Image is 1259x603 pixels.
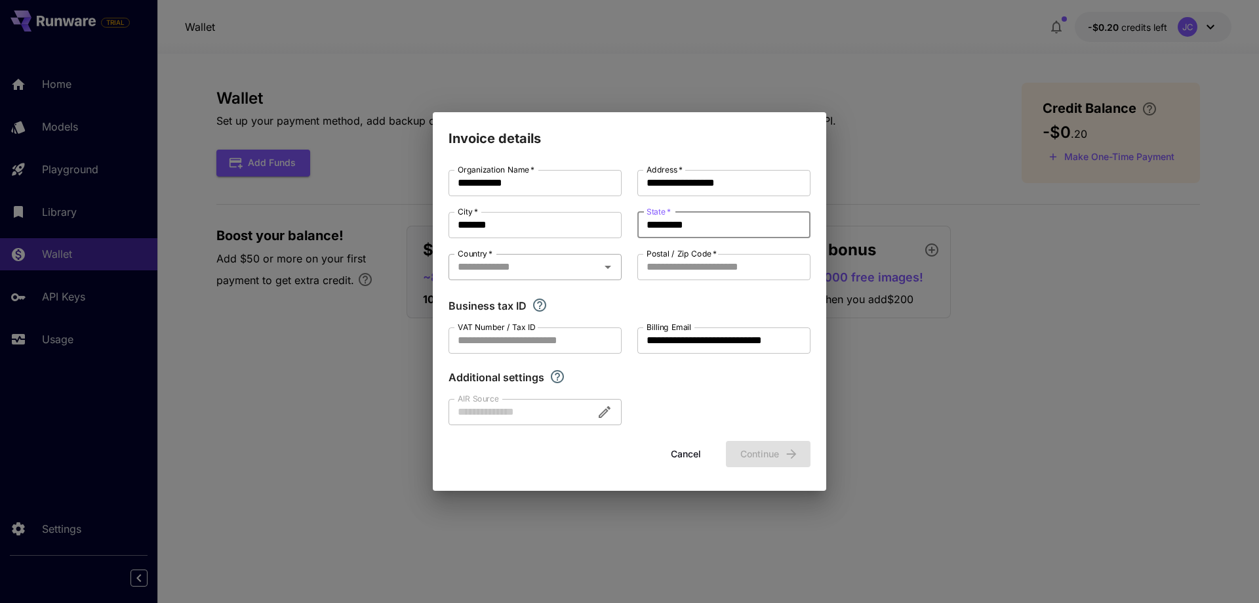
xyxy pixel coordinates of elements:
p: Business tax ID [449,298,527,314]
svg: If you are a business tax registrant, please enter your business tax ID here. [532,297,548,313]
svg: Explore additional customization settings [550,369,565,385]
label: Postal / Zip Code [647,248,717,259]
label: AIR Source [458,393,498,404]
label: State [647,206,671,217]
h2: Invoice details [433,112,826,149]
button: Cancel [656,441,715,468]
label: Country [458,248,492,259]
p: Additional settings [449,369,544,385]
label: VAT Number / Tax ID [458,322,536,333]
label: City [458,206,478,217]
button: Open [599,258,617,276]
label: Address [647,164,683,175]
label: Billing Email [647,322,691,333]
label: Organization Name [458,164,534,175]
